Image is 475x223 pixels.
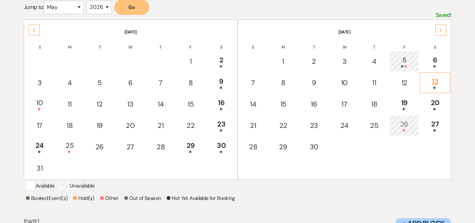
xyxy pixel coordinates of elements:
th: F [176,36,206,50]
div: 22 [180,120,202,131]
div: 17 [334,99,355,109]
div: 3 [29,78,51,88]
div: 26 [89,142,111,152]
div: 8 [180,78,202,88]
div: 30 [210,140,233,153]
th: W [330,36,359,50]
div: 20 [424,98,446,110]
div: 6 [424,55,446,68]
div: 14 [243,99,264,109]
p: Saved! [436,11,451,20]
div: 6 [119,78,142,88]
div: 10 [334,78,355,88]
th: W [115,36,146,50]
th: M [268,36,298,50]
div: 4 [363,56,385,67]
div: 7 [150,78,171,88]
div: 17 [29,120,51,131]
div: 12 [89,99,111,109]
div: 11 [59,99,80,109]
th: [DATE] [25,21,237,35]
div: 7 [243,78,264,88]
div: 16 [303,99,325,109]
div: 14 [150,99,171,109]
div: 22 [272,120,294,131]
div: 2 [303,56,325,67]
div: 5 [89,78,111,88]
div: 3 [334,56,355,67]
span: Jump to: [24,3,44,11]
div: 4 [59,78,80,88]
div: 28 [150,142,171,152]
th: S [239,36,268,50]
div: 21 [150,120,171,131]
div: 30 [303,142,325,152]
div: 24 [334,120,355,131]
div: 18 [363,99,385,109]
div: 25 [363,120,385,131]
th: F [389,36,419,50]
div: 21 [243,120,264,131]
div: 23 [210,119,233,132]
div: 29 [180,140,202,153]
div: 27 [424,119,446,132]
p: Hold(s) [73,194,95,202]
div: 15 [272,99,294,109]
div: 25 [59,140,80,153]
div: 18 [59,120,80,131]
th: T [146,36,175,50]
th: S [25,36,55,50]
div: 12 [393,78,415,88]
th: T [85,36,115,50]
div: 31 [29,163,51,173]
p: Other [100,194,119,202]
th: S [420,36,450,50]
div: 15 [180,99,202,109]
div: 10 [29,98,51,110]
th: [DATE] [239,21,451,35]
div: 9 [210,76,233,89]
div: 24 [29,140,51,153]
div: 19 [89,120,111,131]
div: 1 [272,56,294,67]
div: 19 [393,98,415,110]
p: Out of Season [124,194,161,202]
div: 23 [303,120,325,131]
p: Booked Event(s) [26,194,68,202]
div: 13 [424,76,446,89]
div: 2 [210,55,233,68]
div: 16 [210,98,233,110]
div: 26 [393,119,415,132]
p: Unavailable [60,182,95,190]
th: M [55,36,84,50]
p: Not Yet Available for Booking [167,194,235,202]
th: T [299,36,329,50]
div: 5 [393,55,415,68]
div: 11 [363,78,385,88]
div: 1 [180,56,202,67]
div: 20 [119,120,142,131]
div: 28 [243,142,264,152]
div: 9 [303,78,325,88]
div: 8 [272,78,294,88]
th: T [359,36,388,50]
th: S [206,36,237,50]
div: 29 [272,142,294,152]
p: Available [26,182,55,190]
div: 27 [119,142,142,152]
div: 13 [119,99,142,109]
